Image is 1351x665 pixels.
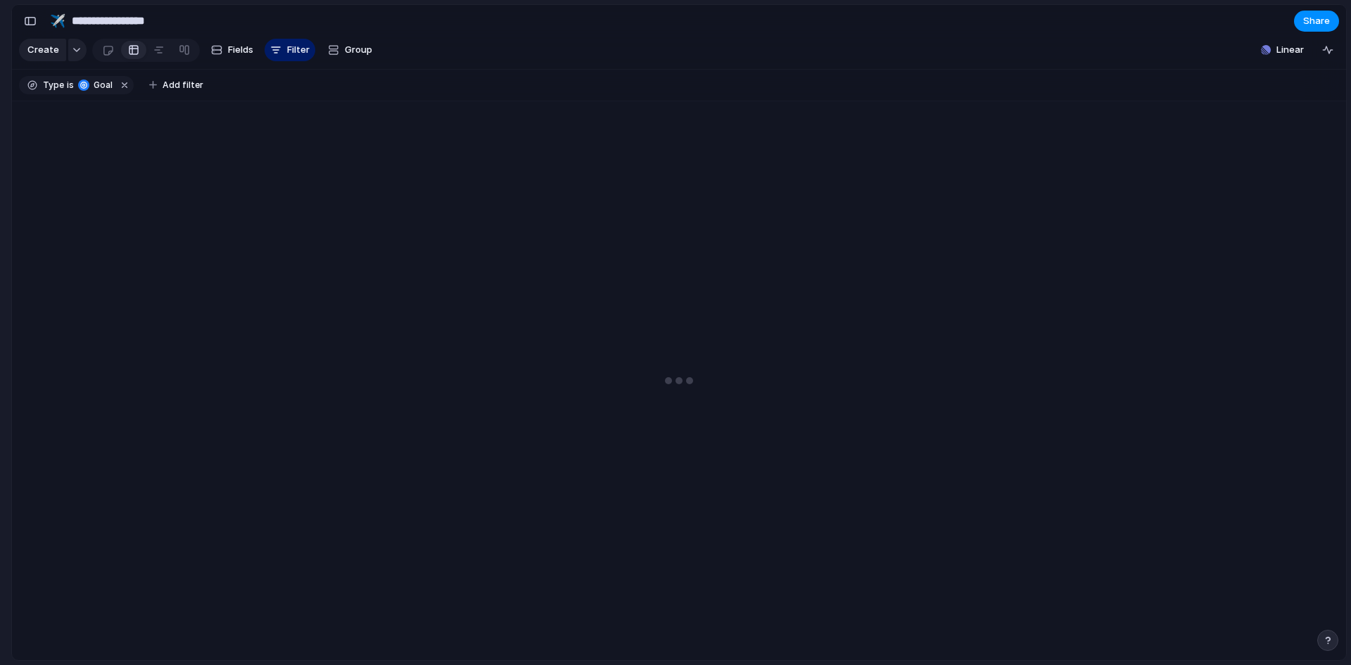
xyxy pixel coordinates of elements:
span: Add filter [163,79,203,91]
button: Fields [205,39,259,61]
button: Filter [265,39,315,61]
span: Group [345,43,372,57]
button: Create [19,39,66,61]
span: Type [43,79,64,91]
span: Share [1303,14,1330,28]
span: Fields [228,43,253,57]
button: Add filter [141,75,212,95]
button: goal [75,77,115,93]
button: Share [1294,11,1339,32]
button: Linear [1255,39,1309,61]
div: ✈️ [50,11,65,30]
span: is [67,79,74,91]
span: Create [27,43,59,57]
button: ✈️ [46,10,69,32]
span: Filter [287,43,310,57]
button: is [64,77,77,93]
span: goal [89,79,113,91]
span: Linear [1276,43,1304,57]
button: Group [321,39,379,61]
